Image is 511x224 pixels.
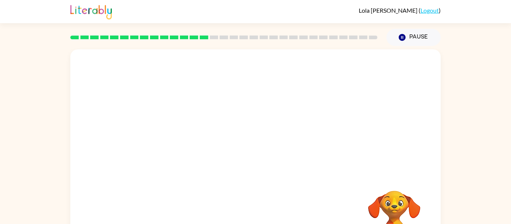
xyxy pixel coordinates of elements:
[359,7,419,14] span: Lola [PERSON_NAME]
[420,7,439,14] a: Logout
[70,3,112,19] img: Literably
[359,7,441,14] div: ( )
[386,29,441,46] button: Pause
